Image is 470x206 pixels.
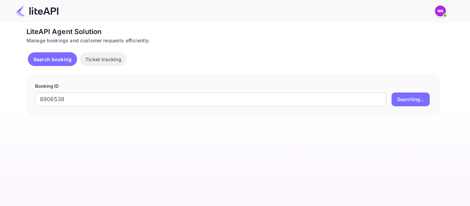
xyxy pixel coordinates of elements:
p: Search booking [33,56,72,63]
div: Manage bookings and customer requests efficiently. [26,37,439,44]
p: Booking ID [35,83,431,90]
img: N/A N/A [435,6,446,17]
button: Searching... [392,93,430,106]
img: LiteAPI Logo [15,6,58,17]
div: LiteAPI Agent Solution [26,26,439,37]
p: Ticket tracking [85,56,121,63]
input: Enter Booking ID (e.g., 63782194) [35,93,386,106]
